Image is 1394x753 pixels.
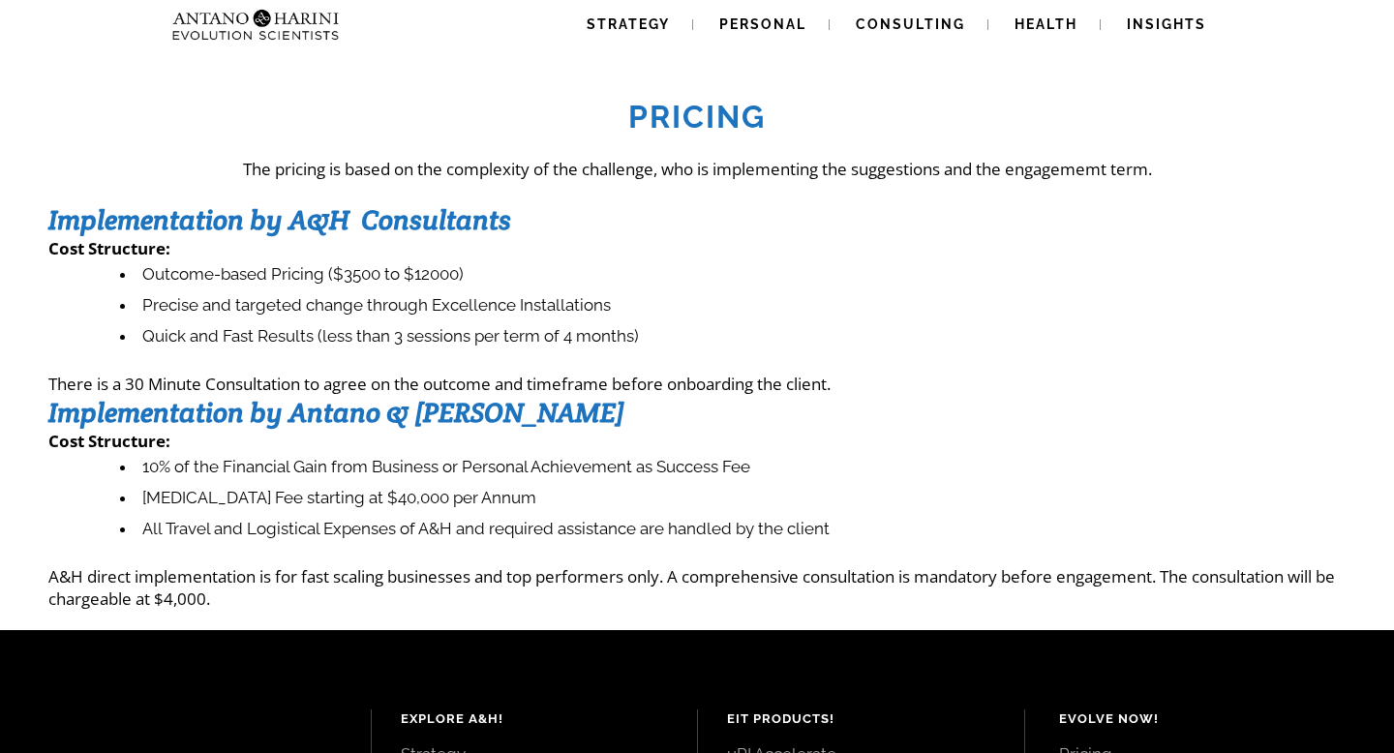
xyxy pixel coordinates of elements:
[48,237,166,259] strong: Cost Structure
[1015,16,1077,32] span: Health
[48,373,1346,395] p: There is a 30 Minute Consultation to agree on the outcome and timeframe before onboarding the cli...
[628,99,766,135] strong: Pricing
[48,430,170,452] strong: Cost Structure:
[1059,709,1351,729] h4: Evolve Now!
[48,158,1346,180] p: The pricing is based on the complexity of the challenge, who is implementing the suggestions and ...
[48,395,624,430] strong: Implementation by Antano & [PERSON_NAME]
[120,321,1346,352] li: Quick and Fast Results (less than 3 sessions per term of 4 months)
[120,514,1346,545] li: All Travel and Logistical Expenses of A&H and required assistance are handled by the client
[401,709,669,729] h4: Explore A&H!
[48,565,1346,610] p: A&H direct implementation is for fast scaling businesses and top performers only. A comprehensive...
[727,709,995,729] h4: EIT Products!
[120,483,1346,514] li: [MEDICAL_DATA] Fee starting at $40,000 per Annum
[120,259,1346,290] li: Outcome-based Pricing ($3500 to $12000)
[120,452,1346,483] li: 10% of the Financial Gain from Business or Personal Achievement as Success Fee
[166,237,170,259] strong: :
[856,16,965,32] span: Consulting
[1127,16,1206,32] span: Insights
[48,202,511,237] strong: Implementation by A&H Consultants
[120,290,1346,321] li: Precise and targeted change through Excellence Installations
[719,16,806,32] span: Personal
[587,16,670,32] span: Strategy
